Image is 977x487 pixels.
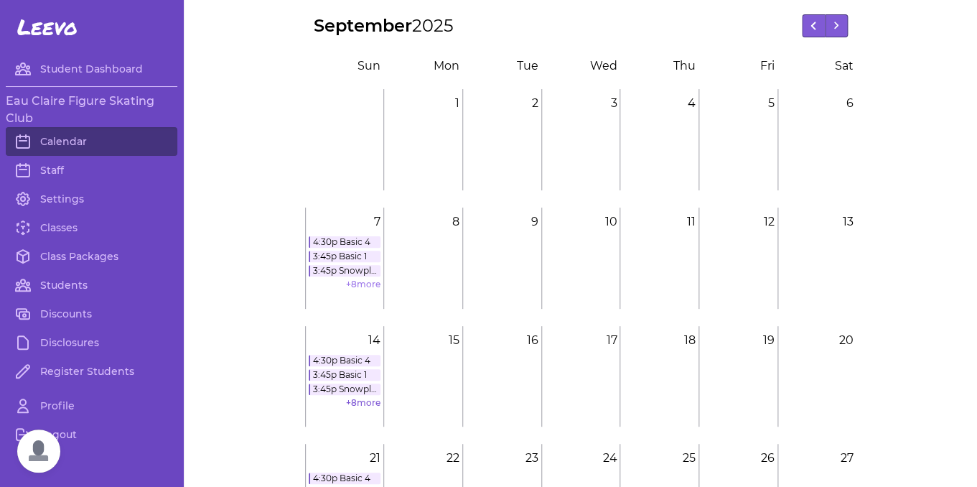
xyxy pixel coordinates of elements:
div: S [780,57,854,75]
a: Staff [6,156,177,185]
div: F [701,57,775,75]
div: S [308,57,381,75]
a: 3:45p Basic 1 [309,369,381,381]
p: 19 [699,326,777,355]
a: Student Dashboard [6,55,177,83]
span: on [444,59,459,73]
p: 2 [463,89,541,118]
p: 18 [620,326,698,355]
p: 25 [620,444,698,473]
span: ue [523,59,538,73]
div: T [622,57,696,75]
p: 23 [463,444,541,473]
a: Settings [6,185,177,213]
div: M [386,57,459,75]
span: at [842,59,854,73]
p: 1 [384,89,462,118]
span: September [314,15,412,36]
a: Register Students [6,357,177,386]
p: 7 [306,208,384,236]
a: 4:30p Basic 4 [309,236,381,248]
a: 3:45p Snowplow [PERSON_NAME] 2, 3, 4 [309,265,381,277]
span: 2025 [412,15,454,36]
a: Profile [6,391,177,420]
p: 5 [699,89,777,118]
p: 10 [542,208,620,236]
a: Disclosures [6,328,177,357]
p: 4 [620,89,698,118]
p: 20 [778,326,856,355]
div: W [544,57,617,75]
a: Discounts [6,300,177,328]
a: Students [6,271,177,300]
span: ed [602,59,617,73]
p: 21 [306,444,384,473]
h3: Eau Claire Figure Skating Club [6,93,177,127]
p: 17 [542,326,620,355]
a: Classes [6,213,177,242]
div: Open chat [17,430,60,473]
p: 27 [778,444,856,473]
p: 12 [699,208,777,236]
p: 11 [620,208,698,236]
a: 3:45p Basic 1 [309,251,381,262]
a: Class Packages [6,242,177,271]
p: 22 [384,444,462,473]
p: 15 [384,326,462,355]
a: Calendar [6,127,177,156]
p: 8 [384,208,462,236]
p: 24 [542,444,620,473]
p: 26 [699,444,777,473]
p: 14 [306,326,384,355]
p: 3 [542,89,620,118]
a: 3:45p Snowplow [PERSON_NAME] 2, 3, 4 [309,384,381,395]
p: 6 [778,89,856,118]
p: 9 [463,208,541,236]
div: T [465,57,538,75]
a: 4:30p Basic 4 [309,355,381,366]
a: +8more [346,279,380,289]
p: 13 [778,208,856,236]
a: 4:30p Basic 4 [309,473,381,484]
span: Leevo [17,14,78,40]
a: +8more [346,397,380,408]
p: 16 [463,326,541,355]
span: hu [680,59,696,73]
a: Logout [6,420,177,449]
span: un [365,59,380,73]
span: ri [767,59,775,73]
